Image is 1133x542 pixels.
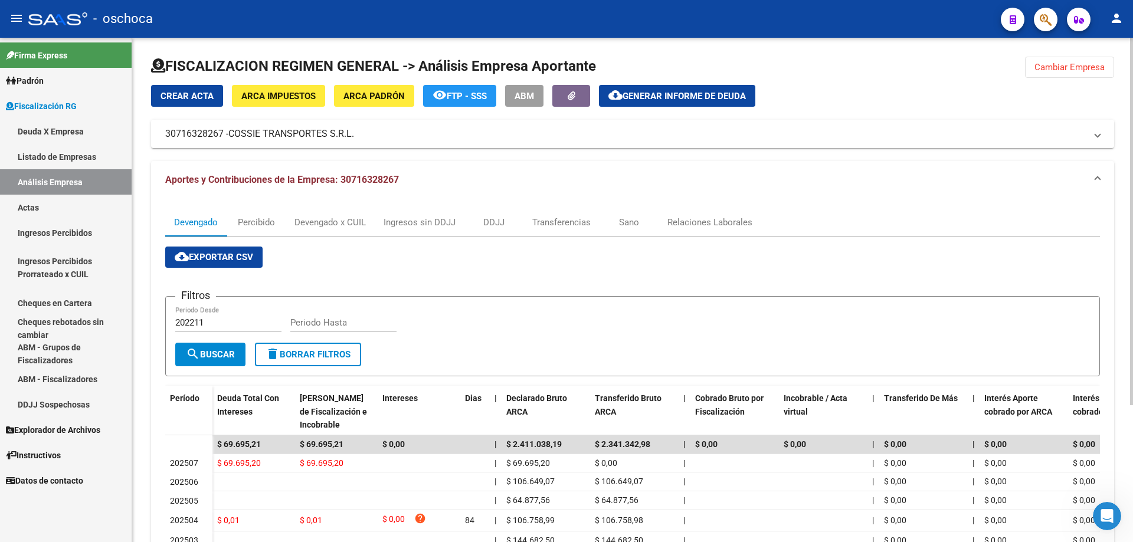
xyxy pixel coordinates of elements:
[238,216,275,229] div: Percibido
[683,515,685,525] span: |
[1073,477,1095,486] span: $ 0,00
[300,458,343,468] span: $ 69.695,20
[779,386,867,438] datatable-header-cell: Incobrable / Acta virtual
[595,477,643,486] span: $ 106.649,07
[382,393,418,403] span: Intereses
[984,393,1052,416] span: Interés Aporte cobrado por ARCA
[1073,439,1095,449] span: $ 0,00
[447,91,487,101] span: FTP - SSS
[502,386,590,438] datatable-header-cell: Declarado Bruto ARCA
[872,393,875,403] span: |
[384,216,456,229] div: Ingresos sin DDJJ
[212,386,295,438] datatable-header-cell: Deuda Total Con Intereses
[483,216,505,229] div: DDJJ
[619,216,639,229] div: Sano
[174,216,218,229] div: Devengado
[300,393,367,430] span: [PERSON_NAME] de Fiscalización e Incobrable
[884,477,906,486] span: $ 0,00
[490,386,502,438] datatable-header-cell: |
[695,393,764,416] span: Cobrado Bruto por Fiscalización
[599,85,755,107] button: Generar informe de deuda
[170,393,199,403] span: Período
[465,393,482,403] span: Dias
[984,458,1007,468] span: $ 0,00
[343,91,405,101] span: ARCA Padrón
[506,477,555,486] span: $ 106.649,07
[683,477,685,486] span: |
[884,439,906,449] span: $ 0,00
[984,515,1007,525] span: $ 0,00
[515,91,534,101] span: ABM
[175,252,253,262] span: Exportar CSV
[170,458,198,468] span: 202507
[984,495,1007,505] span: $ 0,00
[495,515,496,525] span: |
[506,515,555,525] span: $ 106.758,99
[608,88,623,102] mat-icon: cloud_download
[872,439,875,449] span: |
[378,386,460,438] datatable-header-cell: Intereses
[595,458,617,468] span: $ 0,00
[1034,62,1105,73] span: Cambiar Empresa
[884,495,906,505] span: $ 0,00
[266,349,351,360] span: Borrar Filtros
[175,287,216,304] h3: Filtros
[186,347,200,361] mat-icon: search
[872,477,874,486] span: |
[972,458,974,468] span: |
[9,11,24,25] mat-icon: menu
[695,439,718,449] span: $ 0,00
[423,85,496,107] button: FTP - SSS
[683,393,686,403] span: |
[295,386,378,438] datatable-header-cell: Deuda Bruta Neto de Fiscalización e Incobrable
[784,439,806,449] span: $ 0,00
[6,49,67,62] span: Firma Express
[175,343,245,366] button: Buscar
[1025,57,1114,78] button: Cambiar Empresa
[595,393,662,416] span: Transferido Bruto ARCA
[165,386,212,435] datatable-header-cell: Período
[228,127,354,140] span: COSSIE TRANSPORTES S.R.L.
[495,439,497,449] span: |
[151,57,596,75] h1: FISCALIZACION REGIMEN GENERAL -> Análisis Empresa Aportante
[334,85,414,107] button: ARCA Padrón
[667,216,752,229] div: Relaciones Laborales
[6,74,44,87] span: Padrón
[495,458,496,468] span: |
[6,100,77,113] span: Fiscalización RG
[217,393,279,416] span: Deuda Total Con Intereses
[414,513,426,524] i: help
[968,386,980,438] datatable-header-cell: |
[294,216,366,229] div: Devengado x CUIL
[495,495,496,505] span: |
[884,458,906,468] span: $ 0,00
[972,495,974,505] span: |
[170,515,198,525] span: 202504
[972,439,975,449] span: |
[690,386,779,438] datatable-header-cell: Cobrado Bruto por Fiscalización
[972,393,975,403] span: |
[872,458,874,468] span: |
[170,496,198,505] span: 202505
[151,85,223,107] button: Crear Acta
[151,120,1114,148] mat-expansion-panel-header: 30716328267 -COSSIE TRANSPORTES S.R.L.
[300,439,343,449] span: $ 69.695,21
[165,247,263,268] button: Exportar CSV
[1093,502,1121,530] iframe: Intercom live chat
[170,477,198,487] span: 202506
[506,393,567,416] span: Declarado Bruto ARCA
[505,85,543,107] button: ABM
[595,439,650,449] span: $ 2.341.342,98
[300,515,322,525] span: $ 0,01
[232,85,325,107] button: ARCA Impuestos
[495,393,497,403] span: |
[984,477,1007,486] span: $ 0,00
[683,458,685,468] span: |
[186,349,235,360] span: Buscar
[1073,495,1095,505] span: $ 0,00
[382,513,405,528] span: $ 0,00
[879,386,968,438] datatable-header-cell: Transferido De Más
[972,477,974,486] span: |
[165,174,399,185] span: Aportes y Contribuciones de la Empresa: 30716328267
[217,515,240,525] span: $ 0,01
